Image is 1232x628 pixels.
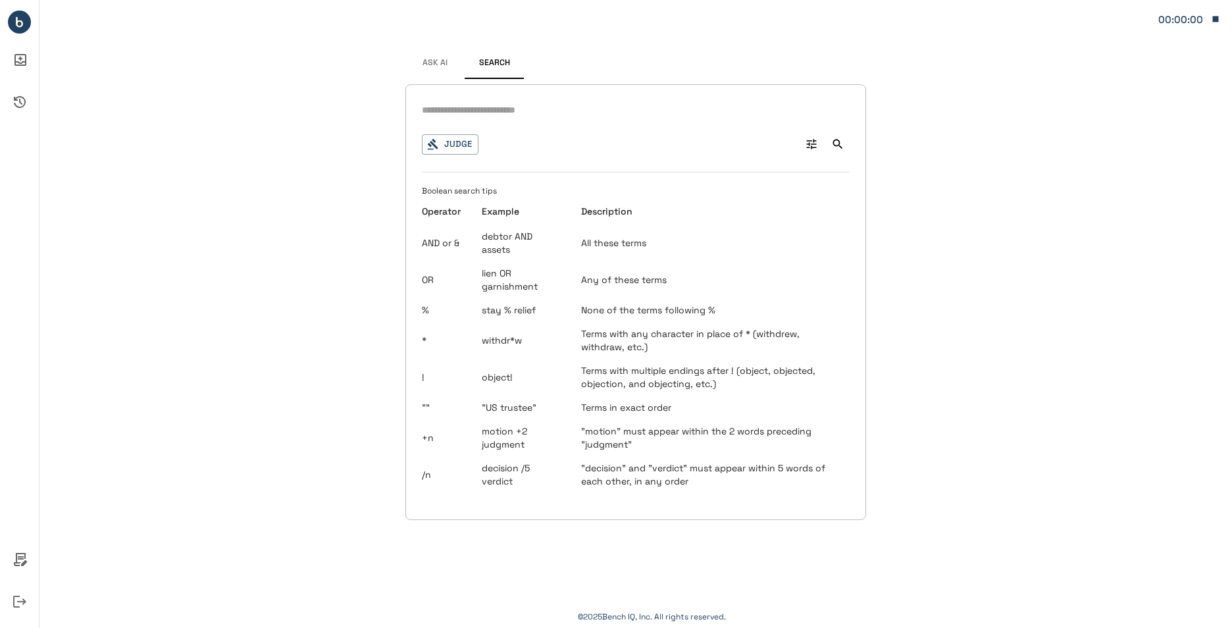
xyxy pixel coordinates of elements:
[471,198,571,224] th: Example
[465,47,524,79] button: Search
[571,261,850,298] td: Any of these terms
[826,132,850,156] button: Search
[422,134,478,155] button: Judge
[571,419,850,456] td: "motion" must appear within the 2 words preceding "judgment"
[471,359,571,396] td: object!
[571,224,850,261] td: All these terms
[471,456,571,493] td: decision /5 verdict
[422,359,471,396] td: !
[422,224,471,261] td: AND or &
[422,261,471,298] td: OR
[800,132,823,156] button: Advanced Search
[471,298,571,322] td: stay % relief
[571,298,850,322] td: None of the terms following %
[471,261,571,298] td: lien OR garnishment
[422,198,471,224] th: Operator
[422,456,471,493] td: /n
[422,298,471,322] td: %
[571,198,850,224] th: Description
[471,419,571,456] td: motion +2 judgment
[471,322,571,359] td: withdr*w
[422,186,497,207] span: Boolean search tips
[471,396,571,419] td: "US trustee"
[1152,5,1227,33] button: Matter: 448122.1
[422,396,471,419] td: ""
[1158,11,1204,28] div: Matter: 448122.1
[571,322,850,359] td: Terms with any character in place of * (withdrew, withdraw, etc.)
[571,456,850,493] td: "decision" and "verdict" must appear within 5 words of each other, in any order
[471,224,571,261] td: debtor AND assets
[423,58,448,68] span: Ask AI
[571,359,850,396] td: Terms with multiple endings after ! (object, objected, objection, and objecting, etc.)
[422,419,471,456] td: +n
[571,396,850,419] td: Terms in exact order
